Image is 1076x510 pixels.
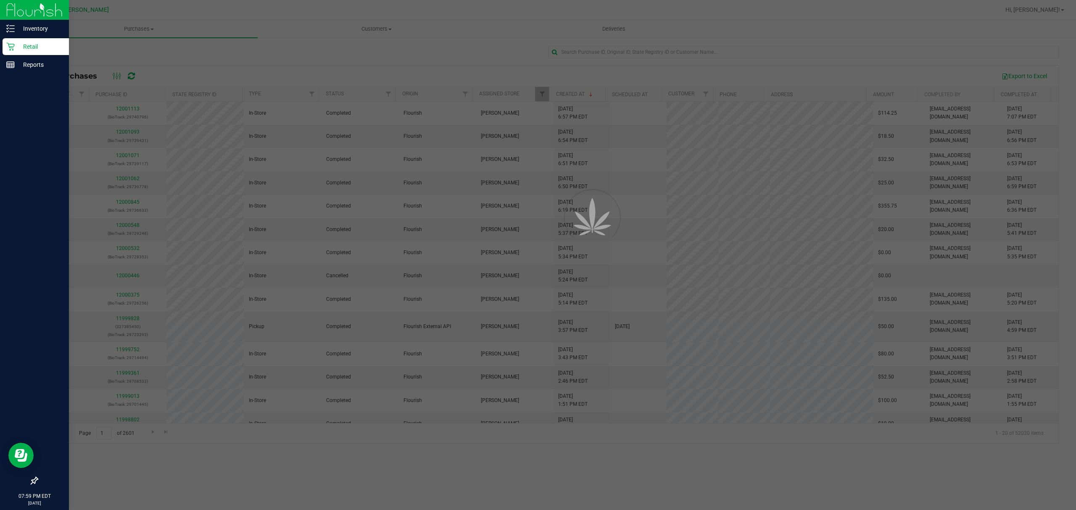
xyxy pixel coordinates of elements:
[6,60,15,69] inline-svg: Reports
[15,24,65,34] p: Inventory
[4,500,65,506] p: [DATE]
[6,42,15,51] inline-svg: Retail
[8,443,34,468] iframe: Resource center
[4,492,65,500] p: 07:59 PM EDT
[15,60,65,70] p: Reports
[6,24,15,33] inline-svg: Inventory
[15,42,65,52] p: Retail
